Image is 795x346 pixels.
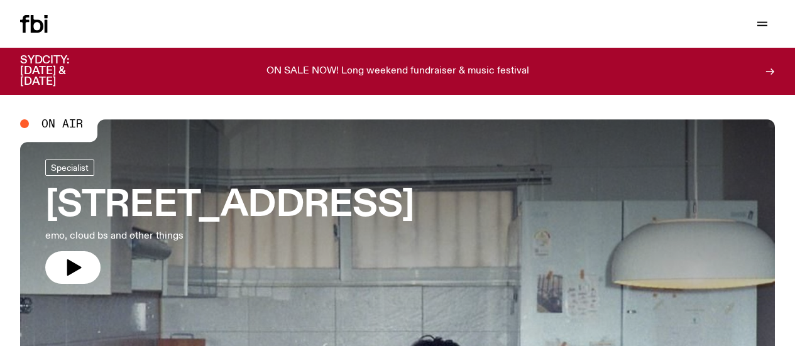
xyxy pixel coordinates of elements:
p: emo, cloud bs and other things [45,229,367,244]
span: On Air [41,118,83,129]
a: Specialist [45,159,94,176]
span: Specialist [51,163,89,173]
a: [STREET_ADDRESS]emo, cloud bs and other things [45,159,414,284]
h3: [STREET_ADDRESS] [45,188,414,224]
p: ON SALE NOW! Long weekend fundraiser & music festival [266,66,529,77]
h3: SYDCITY: [DATE] & [DATE] [20,55,101,87]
